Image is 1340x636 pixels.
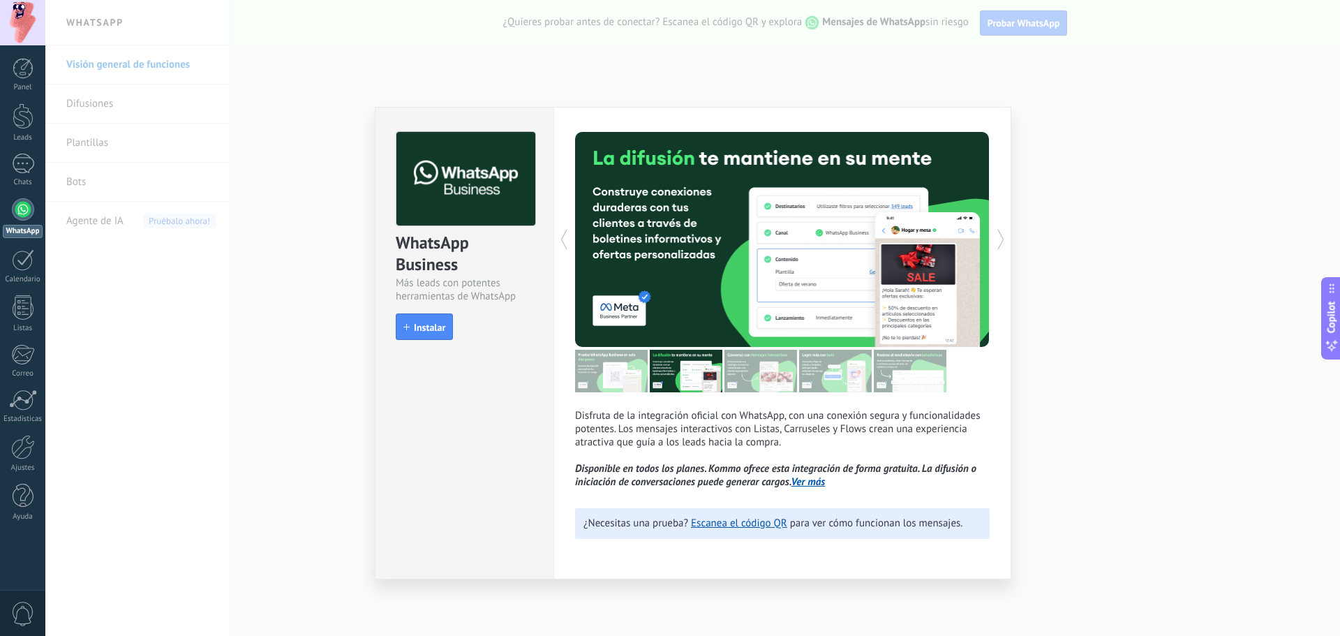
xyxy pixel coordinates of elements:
[1325,301,1339,333] span: Copilot
[724,350,797,392] img: tour_image_1009fe39f4f058b759f0df5a2b7f6f06.png
[3,369,43,378] div: Correo
[3,415,43,424] div: Estadísticas
[3,275,43,284] div: Calendario
[575,350,648,392] img: tour_image_7a4924cebc22ed9e3259523e50fe4fd6.png
[650,350,722,392] img: tour_image_cc27419dad425b0ae96c2716632553fa.png
[791,475,826,489] a: Ver más
[3,178,43,187] div: Chats
[396,132,535,226] img: logo_main.png
[799,350,872,392] img: tour_image_62c9952fc9cf984da8d1d2aa2c453724.png
[396,313,453,340] button: Instalar
[583,517,688,530] span: ¿Necesitas una prueba?
[3,512,43,522] div: Ayuda
[396,232,533,276] div: WhatsApp Business
[3,324,43,333] div: Listas
[3,133,43,142] div: Leads
[3,83,43,92] div: Panel
[874,350,946,392] img: tour_image_cc377002d0016b7ebaeb4dbe65cb2175.png
[790,517,963,530] span: para ver cómo funcionan los mensajes.
[691,517,787,530] a: Escanea el código QR
[3,464,43,473] div: Ajustes
[3,225,43,238] div: WhatsApp
[575,409,990,489] p: Disfruta de la integración oficial con WhatsApp, con una conexión segura y funcionalidades potent...
[414,323,445,332] span: Instalar
[396,276,533,303] div: Más leads con potentes herramientas de WhatsApp
[575,462,976,489] i: Disponible en todos los planes. Kommo ofrece esta integración de forma gratuita. La difusión o in...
